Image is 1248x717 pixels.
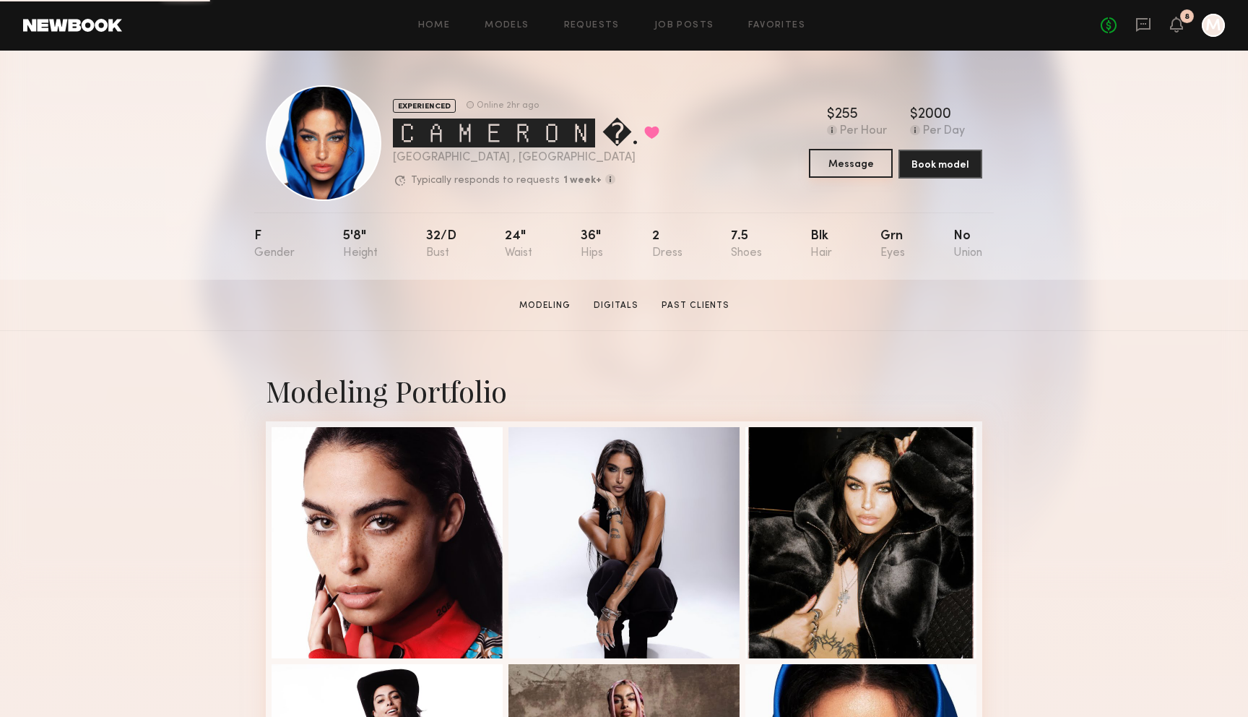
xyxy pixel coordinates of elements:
[809,149,893,178] button: Message
[652,230,682,259] div: 2
[266,372,982,410] div: Modeling Portfolio
[656,299,735,312] a: Past Clients
[393,99,456,113] div: EXPERIENCED
[923,125,965,138] div: Per Day
[513,299,576,312] a: Modeling
[1202,14,1225,37] a: M
[418,21,451,30] a: Home
[254,230,295,259] div: F
[393,152,659,164] div: [GEOGRAPHIC_DATA] , [GEOGRAPHIC_DATA]
[1184,13,1189,21] div: 8
[588,299,644,312] a: Digitals
[477,101,539,111] div: Online 2hr ago
[748,21,805,30] a: Favorites
[840,125,887,138] div: Per Hour
[485,21,529,30] a: Models
[343,230,378,259] div: 5'8"
[411,176,560,186] p: Typically responds to requests
[581,230,603,259] div: 36"
[505,230,532,259] div: 24"
[835,108,858,122] div: 255
[564,21,620,30] a: Requests
[910,108,918,122] div: $
[898,150,982,179] button: Book model
[810,230,832,259] div: Blk
[654,21,714,30] a: Job Posts
[953,230,982,259] div: No
[426,230,456,259] div: 32/d
[918,108,951,122] div: 2000
[880,230,905,259] div: Grn
[731,230,762,259] div: 7.5
[563,176,602,186] b: 1 week+
[393,113,659,151] div: 🅲🅰🅼🅴🆁🅾🅽 �.
[827,108,835,122] div: $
